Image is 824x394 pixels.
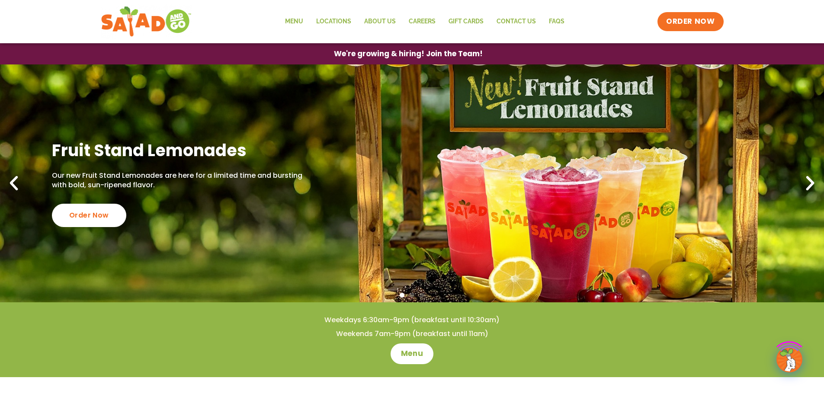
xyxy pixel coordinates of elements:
div: Previous slide [4,174,23,193]
span: Go to slide 2 [410,293,414,298]
h2: Fruit Stand Lemonades [52,140,307,161]
img: new-SAG-logo-768×292 [101,4,192,39]
span: Go to slide 3 [420,293,424,298]
a: Menu [279,12,310,32]
h4: Weekends 7am-9pm (breakfast until 11am) [17,329,807,339]
a: Menu [391,343,433,364]
div: Order Now [52,204,126,227]
nav: Menu [279,12,571,32]
a: GIFT CARDS [442,12,490,32]
a: ORDER NOW [657,12,723,31]
p: Our new Fruit Stand Lemonades are here for a limited time and bursting with bold, sun-ripened fla... [52,171,307,190]
a: About Us [358,12,402,32]
span: Go to slide 1 [400,293,404,298]
span: Menu [401,349,423,359]
div: Next slide [801,174,820,193]
a: Careers [402,12,442,32]
a: We're growing & hiring! Join the Team! [321,44,496,64]
a: Contact Us [490,12,542,32]
span: ORDER NOW [666,16,715,27]
h4: Weekdays 6:30am-9pm (breakfast until 10:30am) [17,315,807,325]
a: FAQs [542,12,571,32]
a: Locations [310,12,358,32]
span: We're growing & hiring! Join the Team! [334,50,483,58]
